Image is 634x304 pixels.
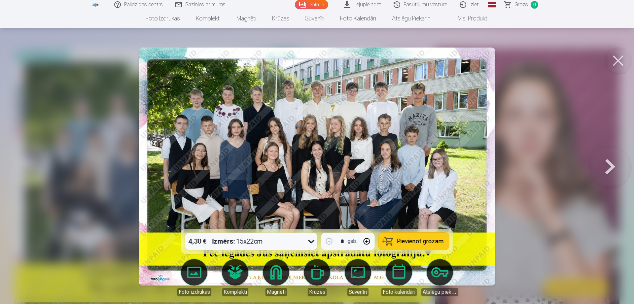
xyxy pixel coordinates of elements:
[531,1,538,9] span: 0
[265,288,287,296] div: Magnēti
[92,3,99,7] img: /fa1
[188,9,229,28] a: Komplekti
[348,237,358,245] div: gab.
[212,237,235,246] strong: Izmērs :
[308,288,327,296] div: Krūzes
[185,233,210,250] div: 4,30 €
[264,9,297,28] a: Krūzes
[297,9,332,28] a: Suvenīri
[332,9,384,28] a: Foto kalendāri
[397,238,444,244] span: Pievienot grozam
[421,259,458,296] a: Atslēgu piekariņi
[339,259,376,296] a: Suvenīri
[138,9,188,28] a: Foto izdrukas
[229,9,264,28] a: Magnēti
[212,233,263,250] div: 15x22cm
[514,1,528,9] span: Grozs
[381,288,417,296] div: Foto kalendāri
[440,9,496,28] a: Visi produkti
[299,259,335,296] a: Krūzes
[176,259,213,296] a: Foto izdrukas
[258,259,295,296] a: Magnēti
[421,288,458,296] div: Atslēgu piekariņi
[347,288,369,296] div: Suvenīri
[217,259,254,296] a: Komplekti
[379,233,449,250] button: Pievienot grozam
[384,9,440,28] a: Atslēgu piekariņi
[380,259,417,296] a: Foto kalendāri
[222,288,248,296] div: Komplekti
[177,288,211,296] div: Foto izdrukas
